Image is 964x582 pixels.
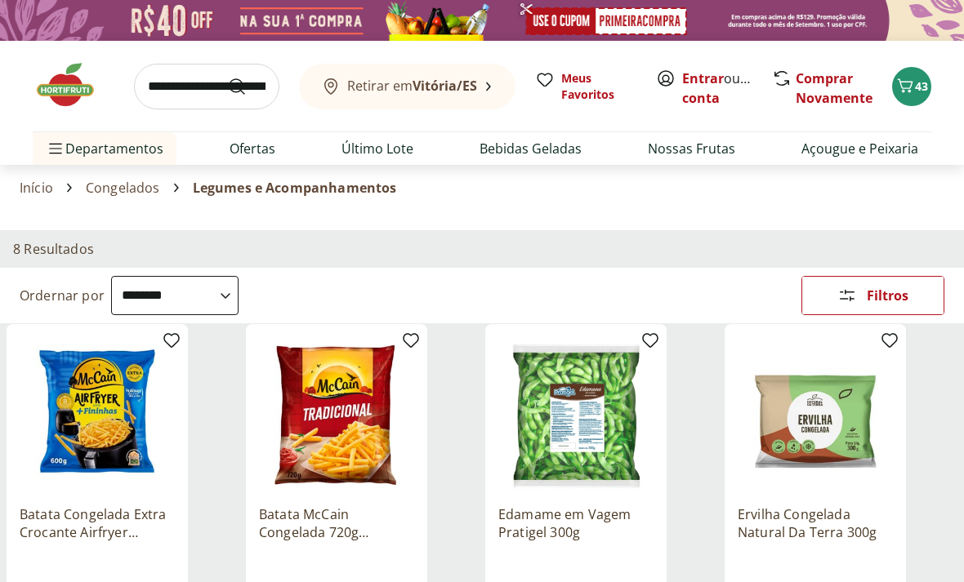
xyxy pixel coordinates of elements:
img: Hortifruti [33,60,114,109]
span: ou [682,69,755,108]
button: Menu [46,129,65,168]
h2: 8 Resultados [13,240,94,258]
a: Meus Favoritos [535,70,636,103]
a: Batata McCain Congelada 720g Tradicional [259,505,414,541]
span: Legumes e Acompanhamentos [193,180,397,195]
span: Meus Favoritos [561,70,636,103]
a: Edamame em Vagem Pratigel 300g [498,505,654,541]
button: Carrinho [892,67,931,106]
a: Último Lote [341,139,413,158]
button: Retirar emVitória/ES [299,64,515,109]
button: Submit Search [227,77,266,96]
span: Departamentos [46,129,163,168]
span: Filtros [867,289,908,302]
a: Criar conta [682,69,772,107]
span: Retirar em [347,78,477,93]
img: Edamame em Vagem Pratigel 300g [498,337,654,492]
span: 43 [915,78,928,94]
button: Filtros [801,276,944,315]
a: Bebidas Geladas [480,139,582,158]
a: Ervilha Congelada Natural Da Terra 300g [738,505,893,541]
a: Batata Congelada Extra Crocante Airfryer Mccain 600g [20,505,175,541]
a: Comprar Novamente [796,69,873,107]
img: Batata McCain Congelada 720g Tradicional [259,337,414,492]
a: Início [20,180,53,195]
svg: Abrir Filtros [837,286,857,305]
a: Ofertas [230,139,275,158]
label: Ordernar por [20,287,105,304]
img: Ervilha Congelada Natural Da Terra 300g [738,337,893,492]
b: Vitória/ES [413,77,477,95]
img: Batata Congelada Extra Crocante Airfryer Mccain 600g [20,337,175,492]
a: Açougue e Peixaria [801,139,918,158]
a: Congelados [86,180,160,195]
a: Nossas Frutas [648,139,735,158]
input: search [134,64,279,109]
a: Entrar [682,69,724,87]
